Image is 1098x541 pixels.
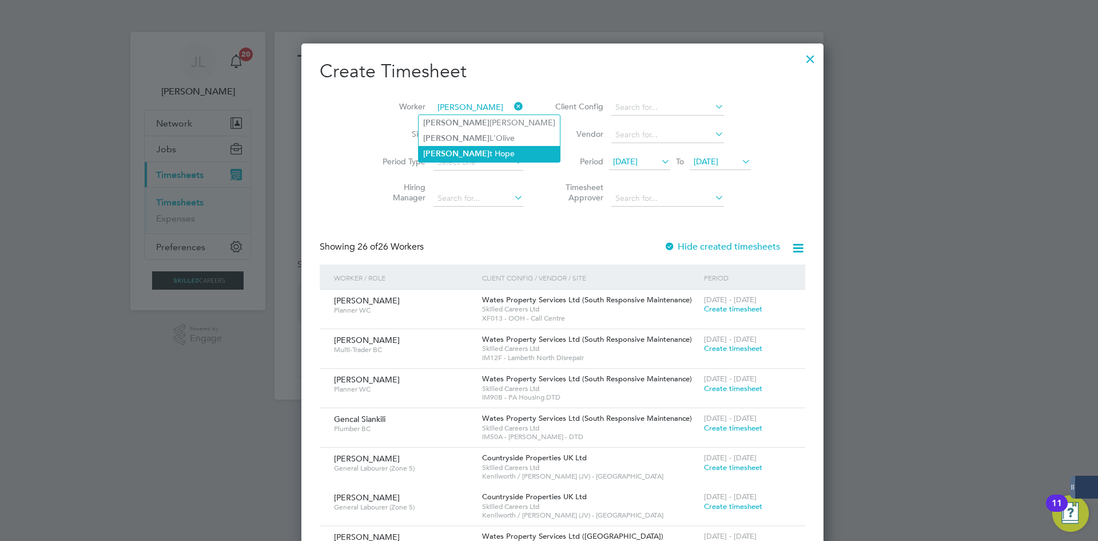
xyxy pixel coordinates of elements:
[613,156,638,167] span: [DATE]
[374,182,425,203] label: Hiring Manager
[482,531,663,541] span: Wates Property Services Ltd ([GEOGRAPHIC_DATA])
[482,334,692,344] span: Wates Property Services Ltd (South Responsive Maintenance)
[704,334,757,344] span: [DATE] - [DATE]
[334,374,400,385] span: [PERSON_NAME]
[482,502,698,511] span: Skilled Careers Ltd
[482,413,692,423] span: Wates Property Services Ltd (South Responsive Maintenance)
[673,154,687,169] span: To
[704,463,762,472] span: Create timesheet
[482,305,698,314] span: Skilled Careers Ltd
[423,149,490,159] b: [PERSON_NAME]
[611,191,724,207] input: Search for...
[334,345,474,354] span: Multi-Trader BC
[374,101,425,112] label: Worker
[1052,495,1089,532] button: Open Resource Center, 11 new notifications
[357,241,424,252] span: 26 Workers
[479,264,701,291] div: Client Config / Vendor / Site
[423,118,490,128] b: [PERSON_NAME]
[704,492,757,501] span: [DATE] - [DATE]
[704,531,757,541] span: [DATE] - [DATE]
[433,100,523,116] input: Search for...
[701,264,794,291] div: Period
[334,464,474,473] span: General Labourer (Zone 5)
[334,335,400,345] span: [PERSON_NAME]
[552,182,603,203] label: Timesheet Approver
[482,492,587,501] span: Countryside Properties UK Ltd
[704,413,757,423] span: [DATE] - [DATE]
[374,156,425,167] label: Period Type
[482,384,698,393] span: Skilled Careers Ltd
[482,511,698,520] span: Kenilworth / [PERSON_NAME] (JV) - [GEOGRAPHIC_DATA]
[552,129,603,139] label: Vendor
[320,60,805,84] h2: Create Timesheet
[482,314,698,323] span: XF013 - OOH - Call Centre
[611,127,724,143] input: Search for...
[482,374,692,384] span: Wates Property Services Ltd (South Responsive Maintenance)
[704,374,757,384] span: [DATE] - [DATE]
[694,156,718,167] span: [DATE]
[704,295,757,305] span: [DATE] - [DATE]
[334,306,474,315] span: Planner WC
[334,492,400,503] span: [PERSON_NAME]
[433,191,523,207] input: Search for...
[357,241,378,252] span: 26 of
[423,133,490,143] b: [PERSON_NAME]
[482,453,587,463] span: Countryside Properties UK Ltd
[704,304,762,314] span: Create timesheet
[552,156,603,167] label: Period
[611,100,724,116] input: Search for...
[664,241,780,252] label: Hide created timesheets
[374,129,425,139] label: Site
[320,241,426,253] div: Showing
[704,423,762,433] span: Create timesheet
[482,432,698,441] span: IM50A - [PERSON_NAME] - DTD
[704,343,762,353] span: Create timesheet
[419,131,560,146] li: L'Olive
[334,503,474,512] span: General Labourer (Zone 5)
[704,453,757,463] span: [DATE] - [DATE]
[482,353,698,362] span: IM12F - Lambeth North Disrepair
[334,385,474,394] span: Planner WC
[482,472,698,481] span: Kenilworth / [PERSON_NAME] (JV) - [GEOGRAPHIC_DATA]
[482,424,698,433] span: Skilled Careers Ltd
[334,453,400,464] span: [PERSON_NAME]
[419,115,560,131] li: [PERSON_NAME]
[704,501,762,511] span: Create timesheet
[482,295,692,305] span: Wates Property Services Ltd (South Responsive Maintenance)
[482,463,698,472] span: Skilled Careers Ltd
[334,414,385,424] span: Gencal Siankili
[1052,503,1062,518] div: 11
[334,295,400,306] span: [PERSON_NAME]
[331,264,479,291] div: Worker / Role
[482,393,698,402] span: IM90B - PA Housing DTD
[704,384,762,393] span: Create timesheet
[334,424,474,433] span: Plumber BC
[419,146,560,161] li: t Hope
[552,101,603,112] label: Client Config
[482,344,698,353] span: Skilled Careers Ltd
